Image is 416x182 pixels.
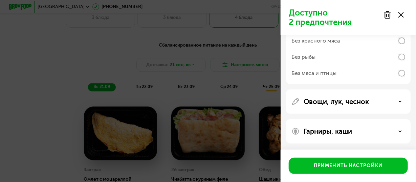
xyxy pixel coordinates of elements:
[291,53,315,61] div: Без рыбы
[291,69,336,77] div: Без мяса и птицы
[304,127,352,135] p: Гарниры, каши
[314,162,383,169] div: Применить настройки
[304,98,369,106] p: Овощи, лук, чеснок
[289,158,408,174] button: Применить настройки
[291,37,340,45] div: Без красного мяса
[289,8,379,27] p: Доступно 2 предпочтения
